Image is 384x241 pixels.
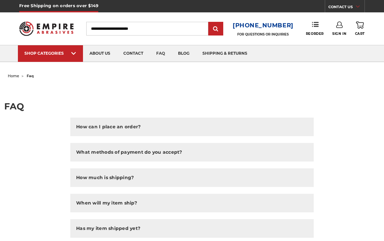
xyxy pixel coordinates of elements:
[332,32,346,36] span: Sign In
[306,21,324,35] a: Reorder
[70,143,314,162] button: What methods of payment do you accept?
[76,149,182,156] h2: What methods of payment do you accept?
[117,45,150,62] a: contact
[24,51,76,56] div: SHOP CATEGORIES
[171,45,196,62] a: blog
[233,32,294,36] p: FOR QUESTIONS OR INQUIRIES
[76,123,141,130] h2: How can I place an order?
[19,18,74,39] img: Empire Abrasives
[70,118,314,136] button: How can I place an order?
[70,194,314,212] button: When will my item ship?
[233,21,294,30] a: [PHONE_NUMBER]
[83,45,117,62] a: about us
[328,3,364,12] a: CONTACT US
[355,21,365,36] a: Cart
[196,45,254,62] a: shipping & returns
[355,32,365,36] span: Cart
[150,45,171,62] a: faq
[76,200,137,206] h2: When will my item ship?
[27,74,34,78] span: faq
[76,225,140,232] h2: Has my item shipped yet?
[209,22,222,35] input: Submit
[70,168,314,187] button: How much is shipping?
[70,219,314,238] button: Has my item shipped yet?
[8,74,19,78] a: home
[4,102,379,111] h1: FAQ
[306,32,324,36] span: Reorder
[76,174,134,181] h2: How much is shipping?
